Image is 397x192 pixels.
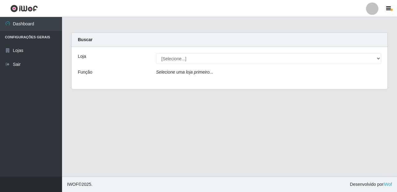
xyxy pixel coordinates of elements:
[350,181,392,188] span: Desenvolvido por
[10,5,38,12] img: CoreUI Logo
[383,182,392,187] a: iWof
[67,182,78,187] span: IWOF
[78,37,92,42] strong: Buscar
[156,70,213,75] i: Selecione uma loja primeiro...
[78,53,86,60] label: Loja
[67,181,92,188] span: © 2025 .
[78,69,92,75] label: Função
